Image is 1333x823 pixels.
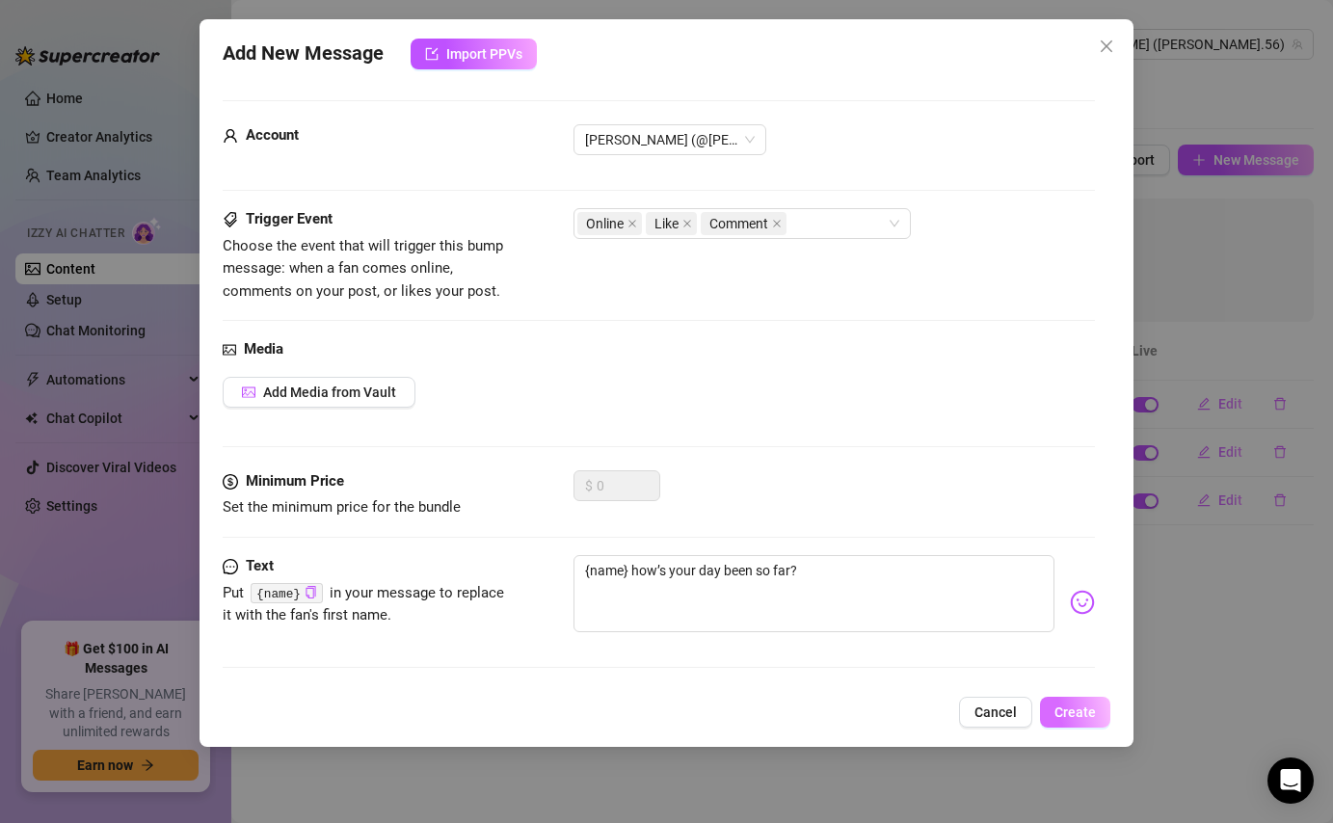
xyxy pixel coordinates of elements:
button: Create [1040,697,1110,728]
button: Close [1091,31,1122,62]
span: tags [223,208,238,231]
span: Set the minimum price for the bundle [223,498,461,516]
code: {name} [251,583,323,603]
span: close [772,219,782,228]
span: import [425,47,439,61]
img: svg%3e [1070,590,1095,615]
span: picture [242,385,255,399]
span: Comment [701,212,786,235]
span: dollar [223,470,238,493]
span: Jamie (@jamielee.56) [585,125,755,154]
span: Close [1091,39,1122,54]
span: Add Media from Vault [263,385,396,400]
span: Like [654,213,679,234]
span: Comment [709,213,768,234]
span: Like [646,212,697,235]
button: Import PPVs [411,39,537,69]
span: Create [1054,704,1096,720]
span: copy [305,586,317,598]
span: Put in your message to replace it with the fan's first name. [223,584,504,624]
span: Import PPVs [446,46,522,62]
strong: Trigger Event [246,210,333,227]
span: close [627,219,637,228]
span: picture [223,338,236,361]
button: Add Media from Vault [223,377,415,408]
strong: Account [246,126,299,144]
span: Add New Message [223,39,384,69]
textarea: {name} how’s your day been so far? [573,555,1053,632]
span: close [682,219,692,228]
div: Open Intercom Messenger [1267,757,1314,804]
strong: Minimum Price [246,472,344,490]
strong: Text [246,557,274,574]
button: Cancel [959,697,1032,728]
span: Cancel [974,704,1017,720]
span: message [223,555,238,578]
span: user [223,124,238,147]
span: Online [586,213,624,234]
strong: Media [244,340,283,358]
span: close [1099,39,1114,54]
button: Click to Copy [305,586,317,600]
span: Online [577,212,642,235]
span: Choose the event that will trigger this bump message: when a fan comes online, comments on your p... [223,237,503,300]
